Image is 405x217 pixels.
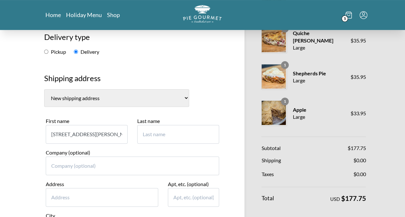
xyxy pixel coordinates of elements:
[74,49,99,55] label: Delivery
[74,50,78,54] input: Delivery
[183,5,222,25] a: Logo
[262,101,286,125] img: Apple
[46,118,69,124] label: First name
[44,72,221,89] h3: Shipping address
[281,98,289,105] span: 1
[281,61,289,69] span: 1
[44,49,66,55] label: Pickup
[46,188,158,207] input: Address
[46,156,219,175] input: Company (optional)
[168,181,209,187] label: Apt, etc. (optional)
[168,188,219,207] input: Apt, etc. (optional)
[137,118,160,124] label: Last name
[183,5,222,23] img: logo
[45,11,61,19] a: Home
[342,15,348,22] span: 5
[46,149,90,156] label: Company (optional)
[360,11,367,19] button: Menu
[107,11,120,19] a: Shop
[262,28,286,52] img: Quiche Lorraine
[44,31,221,48] h2: Delivery type
[44,50,48,54] input: Pickup
[262,64,286,89] img: Shepherds Pie
[137,125,219,144] input: Last name
[46,125,128,144] input: First name
[66,11,102,19] a: Holiday Menu
[46,181,64,187] label: Address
